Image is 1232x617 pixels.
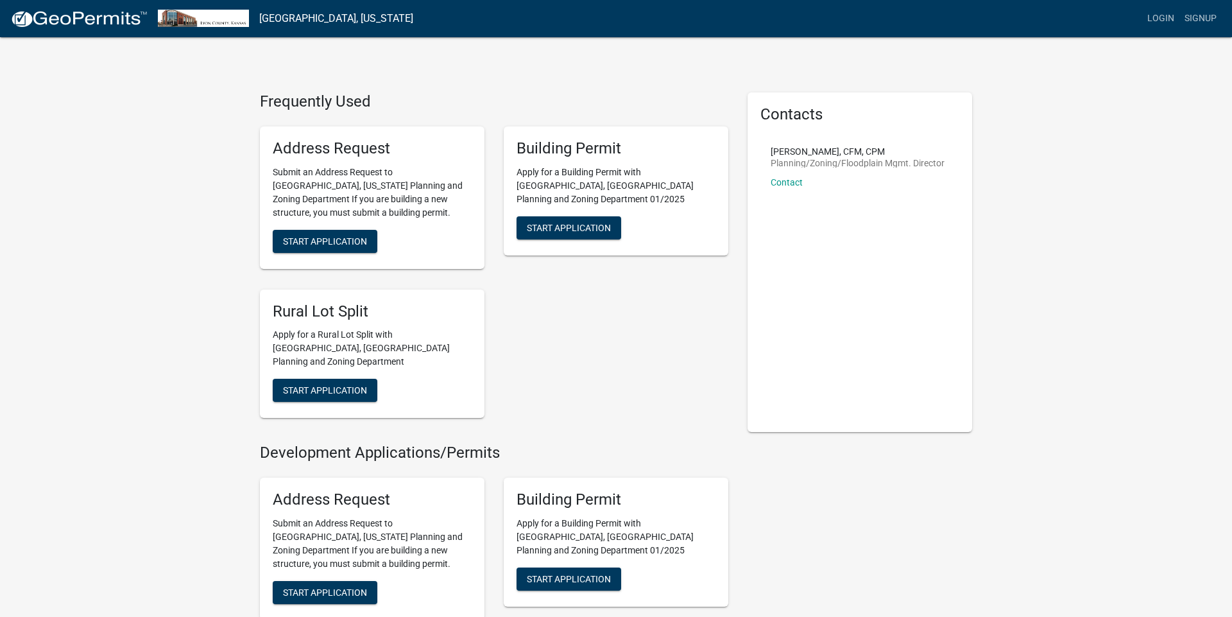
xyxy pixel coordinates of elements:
span: Start Application [527,222,611,232]
p: [PERSON_NAME], CFM, CPM [771,147,945,156]
h5: Building Permit [517,491,715,509]
span: Start Application [527,573,611,584]
h5: Address Request [273,491,472,509]
p: Apply for a Rural Lot Split with [GEOGRAPHIC_DATA], [GEOGRAPHIC_DATA] Planning and Zoning Department [273,328,472,369]
button: Start Application [273,581,377,604]
h5: Contacts [760,105,959,124]
a: Contact [771,177,803,187]
span: Start Application [283,236,367,246]
p: Submit an Address Request to [GEOGRAPHIC_DATA], [US_STATE] Planning and Zoning Department If you ... [273,166,472,220]
p: Planning/Zoning/Floodplain Mgmt. Director [771,159,945,168]
h4: Frequently Used [260,92,728,111]
button: Start Application [273,379,377,402]
a: [GEOGRAPHIC_DATA], [US_STATE] [259,8,413,30]
button: Start Application [517,216,621,239]
p: Apply for a Building Permit with [GEOGRAPHIC_DATA], [GEOGRAPHIC_DATA] Planning and Zoning Departm... [517,166,715,206]
h5: Address Request [273,139,472,158]
h5: Building Permit [517,139,715,158]
p: Apply for a Building Permit with [GEOGRAPHIC_DATA], [GEOGRAPHIC_DATA] Planning and Zoning Departm... [517,517,715,557]
h4: Development Applications/Permits [260,444,728,462]
img: Lyon County, Kansas [158,10,249,27]
span: Start Application [283,587,367,597]
button: Start Application [517,568,621,591]
a: Signup [1179,6,1222,31]
span: Start Application [283,385,367,395]
a: Login [1142,6,1179,31]
h5: Rural Lot Split [273,302,472,321]
p: Submit an Address Request to [GEOGRAPHIC_DATA], [US_STATE] Planning and Zoning Department If you ... [273,517,472,571]
button: Start Application [273,230,377,253]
